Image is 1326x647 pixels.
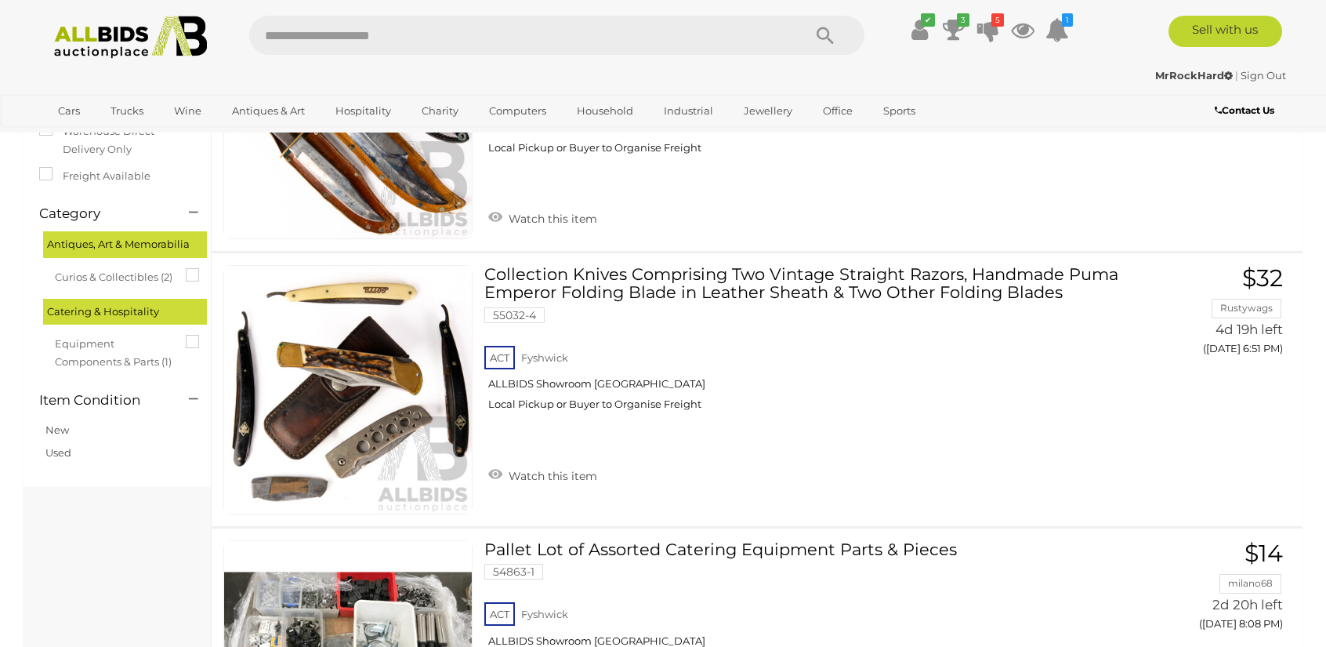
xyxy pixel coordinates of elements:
a: $14 milano68 2d 20h left ([DATE] 8:08 PM) [1132,540,1287,638]
span: $32 [1242,264,1283,293]
span: Watch this item [505,469,597,483]
a: Antiques & Art [222,98,315,124]
img: Allbids.com.au [45,16,216,59]
a: Wine [164,98,212,124]
i: 3 [957,13,969,27]
a: Sports [873,98,926,124]
a: 1 [1045,16,1069,44]
a: New [45,423,69,436]
h4: Item Condition [39,393,165,408]
a: 5 [976,16,1000,44]
button: Search [786,16,864,55]
a: Sell with us [1168,16,1282,47]
span: | [1235,69,1238,82]
a: 3 [942,16,966,44]
strong: MrRockHard [1155,69,1233,82]
a: Trucks [100,98,154,124]
a: Cars [48,98,90,124]
a: ✔ [908,16,931,44]
h4: Category [39,206,165,221]
a: Collection Knives Comprising Two Vintage Straight Razors, Handmade Puma Emperor Folding Blade in ... [496,265,1109,423]
a: Industrial [654,98,723,124]
span: Equipment Components & Parts (1) [55,331,172,372]
a: Jewellery [734,98,802,124]
i: ✔ [921,13,935,27]
i: 5 [991,13,1004,27]
a: Sign Out [1241,69,1286,82]
label: Warehouse Direct - Delivery Only [39,122,195,159]
a: Watch this item [484,205,601,229]
i: 1 [1062,13,1073,27]
a: [GEOGRAPHIC_DATA] [48,124,179,150]
a: Watch this item [484,463,601,486]
span: Watch this item [505,212,597,226]
a: Used [45,446,71,459]
a: Household [567,98,643,124]
div: Catering & Hospitality [43,299,207,325]
b: Contact Us [1215,104,1274,116]
a: $32 Rustywags 4d 19h left ([DATE] 6:51 PM) [1132,265,1287,363]
a: Contact Us [1215,102,1278,119]
a: Hospitality [325,98,401,124]
span: $14 [1244,539,1283,568]
div: Antiques, Art & Memorabilia [43,231,207,257]
a: Office [813,98,863,124]
a: MrRockHard [1155,69,1235,82]
a: Charity [411,98,469,124]
label: Freight Available [39,167,150,185]
span: Curios & Collectibles (2) [55,264,172,286]
a: Computers [479,98,556,124]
